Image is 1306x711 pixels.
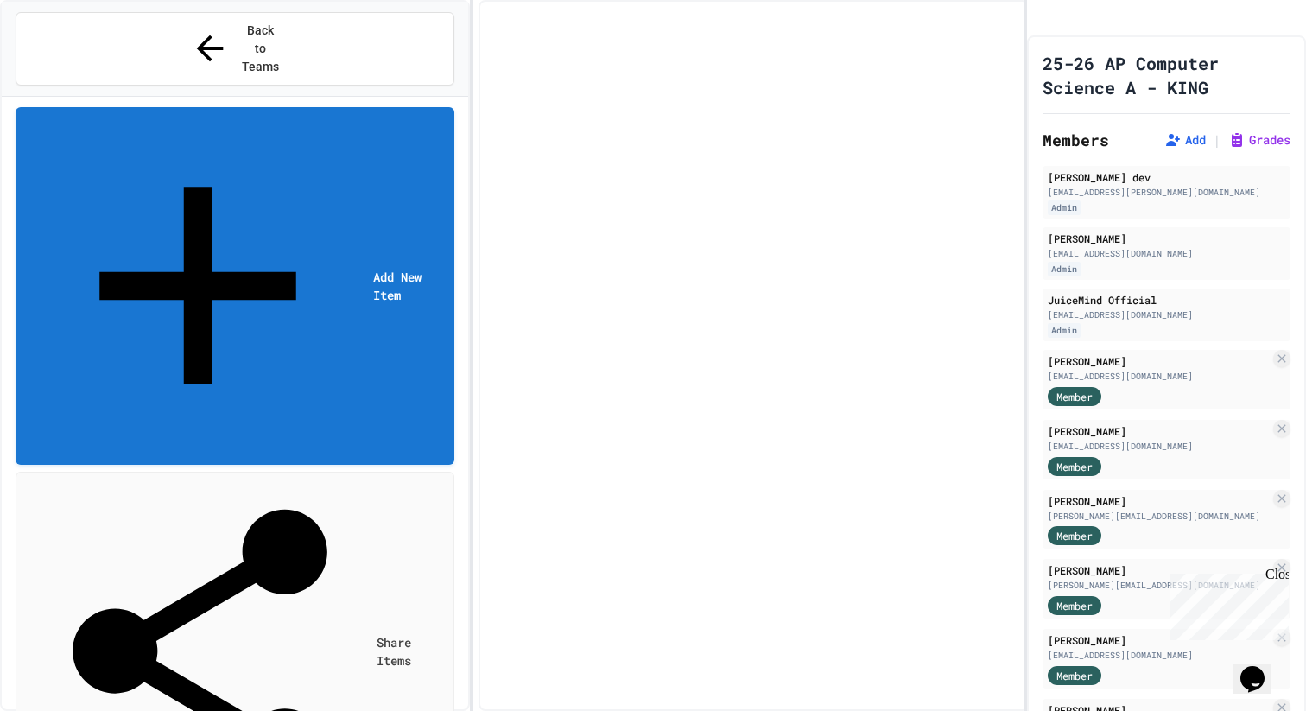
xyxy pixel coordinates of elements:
[1048,323,1081,338] div: Admin
[1213,130,1221,150] span: |
[1043,128,1109,152] h2: Members
[1048,649,1270,662] div: [EMAIL_ADDRESS][DOMAIN_NAME]
[1056,598,1093,613] span: Member
[7,7,119,110] div: Chat with us now!Close
[1048,200,1081,215] div: Admin
[1048,423,1270,439] div: [PERSON_NAME]
[1056,389,1093,404] span: Member
[1048,353,1270,369] div: [PERSON_NAME]
[1233,642,1289,694] iframe: chat widget
[1228,131,1290,149] button: Grades
[1048,370,1270,383] div: [EMAIL_ADDRESS][DOMAIN_NAME]
[1048,231,1285,246] div: [PERSON_NAME]
[1048,292,1285,308] div: JuiceMind Official
[1164,131,1206,149] button: Add
[1056,528,1093,543] span: Member
[1056,459,1093,474] span: Member
[16,107,454,465] a: Add New Item
[1043,51,1277,99] h1: 25-26 AP Computer Science A - KING
[1048,562,1270,578] div: [PERSON_NAME]
[1056,668,1093,683] span: Member
[1048,186,1285,199] div: [EMAIL_ADDRESS][PERSON_NAME][DOMAIN_NAME]
[240,22,281,76] span: Back to Teams
[1163,567,1289,640] iframe: chat widget
[1048,579,1270,592] div: [PERSON_NAME][EMAIL_ADDRESS][DOMAIN_NAME]
[1048,510,1270,523] div: [PERSON_NAME][EMAIL_ADDRESS][DOMAIN_NAME]
[1048,632,1270,648] div: [PERSON_NAME]
[16,12,454,86] button: Back to Teams
[1048,247,1285,260] div: [EMAIL_ADDRESS][DOMAIN_NAME]
[1048,262,1081,276] div: Admin
[1048,493,1270,509] div: [PERSON_NAME]
[1048,169,1285,185] div: [PERSON_NAME] dev
[1048,308,1285,321] div: [EMAIL_ADDRESS][DOMAIN_NAME]
[1048,440,1270,453] div: [EMAIL_ADDRESS][DOMAIN_NAME]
